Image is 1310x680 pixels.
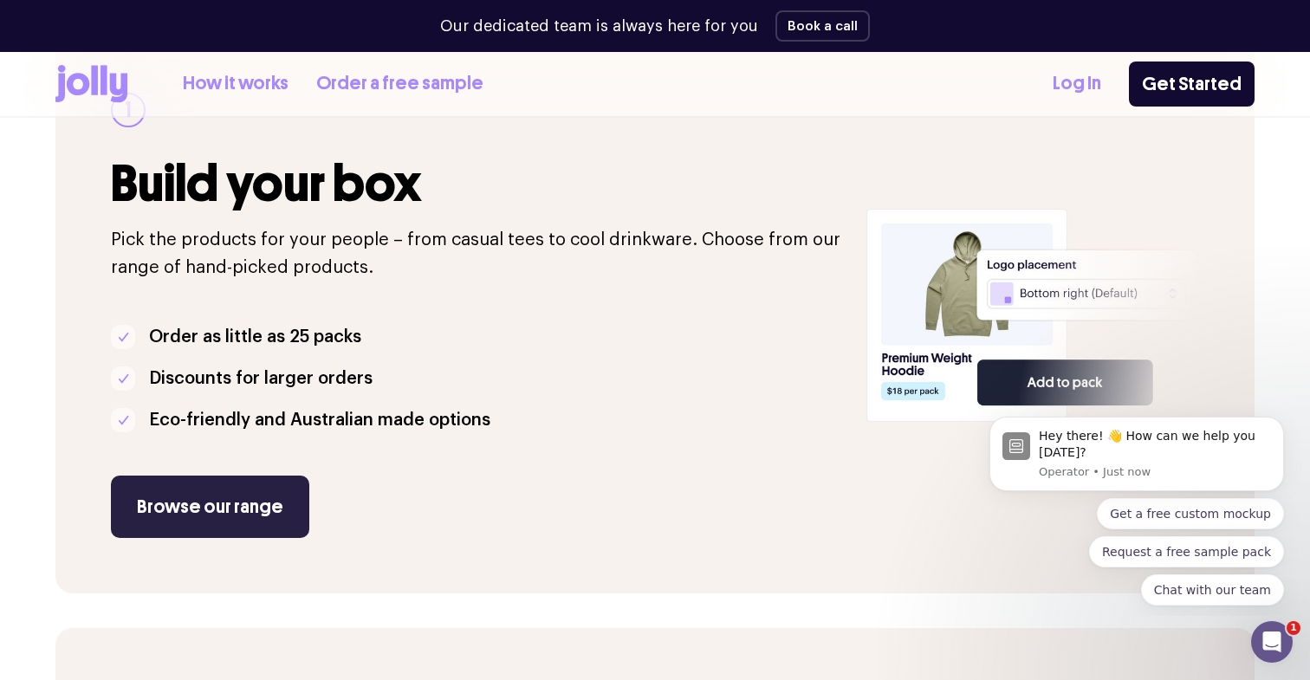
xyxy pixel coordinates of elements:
[111,226,846,282] p: Pick the products for your people – from casual tees to cool drinkware. Choose from our range of ...
[1287,621,1300,635] span: 1
[111,476,309,538] a: Browse our range
[775,10,870,42] button: Book a call
[149,323,361,351] p: Order as little as 25 packs
[316,70,483,99] a: Order a free sample
[183,70,289,99] a: How it works
[440,15,758,38] p: Our dedicated team is always here for you
[1053,70,1101,99] a: Log In
[111,155,846,212] h3: Build your box
[963,401,1310,616] iframe: Intercom notifications message
[149,365,373,392] p: Discounts for larger orders
[1251,621,1293,663] iframe: Intercom live chat
[149,406,490,434] p: Eco-friendly and Australian made options
[1129,62,1255,107] a: Get Started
